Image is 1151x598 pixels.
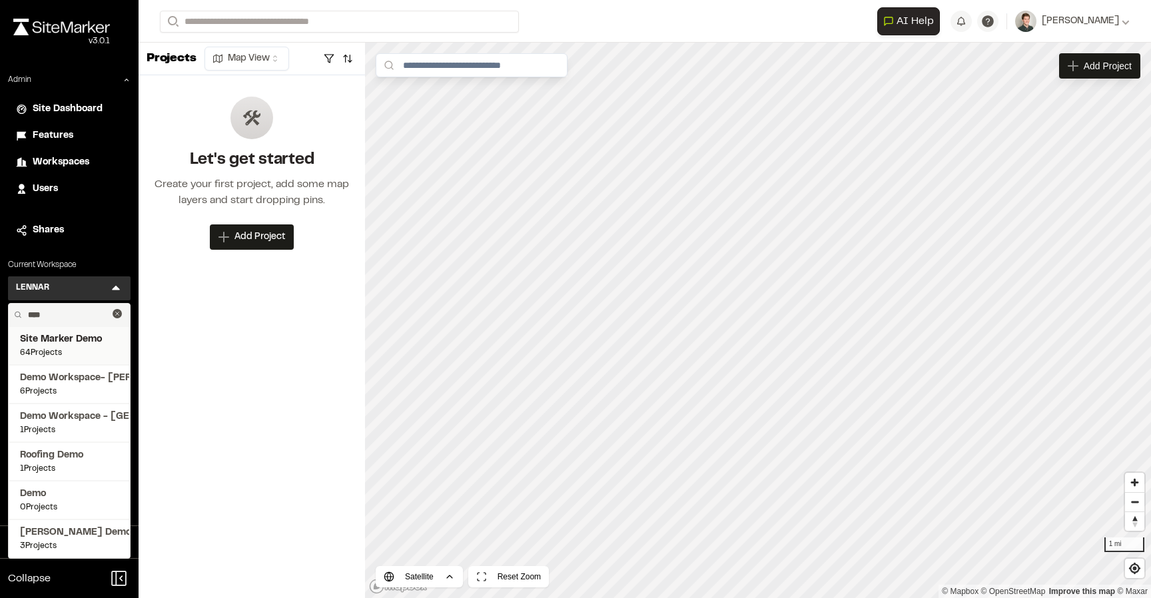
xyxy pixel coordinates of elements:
a: Demo Workspace- [PERSON_NAME]6Projects [20,371,119,398]
span: 3 Projects [20,540,119,552]
a: Site Marker Demo64Projects [20,332,119,359]
a: Roofing Demo1Projects [20,448,119,475]
span: 1 Projects [20,424,119,436]
span: 64 Projects [20,347,119,359]
a: Workspaces [16,155,123,170]
span: Site Dashboard [33,102,103,117]
button: Add Project [210,224,294,250]
span: Demo [20,487,119,501]
img: User [1015,11,1036,32]
a: Features [16,129,123,143]
button: Find my location [1125,559,1144,578]
span: Demo Workspace- [PERSON_NAME] [20,371,119,386]
button: Zoom in [1125,473,1144,492]
a: Mapbox [942,587,978,596]
a: Demo0Projects [20,487,119,513]
h2: Let's get started [149,150,354,171]
img: rebrand.png [13,19,110,35]
a: Maxar [1117,587,1148,596]
span: Zoom out [1125,493,1144,511]
span: Features [33,129,73,143]
button: Zoom out [1125,492,1144,511]
span: Add Project [1084,59,1132,73]
span: Collapse [8,571,51,587]
span: Shares [33,223,64,238]
span: Workspaces [33,155,89,170]
div: 1 mi [1104,537,1144,552]
span: Users [33,182,58,196]
a: Mapbox logo [369,579,428,594]
button: Reset Zoom [468,566,549,587]
button: Open AI Assistant [877,7,940,35]
a: Shares [16,223,123,238]
span: Site Marker Demo [20,332,119,347]
div: Create your first project, add some map layers and start dropping pins. [149,176,354,208]
p: Current Workspace [8,259,131,271]
span: [PERSON_NAME] [1042,14,1119,29]
button: Search [160,11,184,33]
button: Clear text [113,309,122,318]
span: Roofing Demo [20,448,119,463]
a: Users [16,182,123,196]
button: Reset bearing to north [1125,511,1144,531]
span: 1 Projects [20,463,119,475]
button: [PERSON_NAME] [1015,11,1130,32]
span: Add Project [234,230,285,244]
a: Site Dashboard [16,102,123,117]
span: 0 Projects [20,501,119,513]
p: Projects [147,50,196,68]
h3: LENNAR [16,282,49,295]
a: [PERSON_NAME] Demo Workspace3Projects [20,525,119,552]
a: Demo Workspace - [GEOGRAPHIC_DATA]1Projects [20,410,119,436]
span: AI Help [897,13,934,29]
div: Open AI Assistant [877,7,945,35]
a: Map feedback [1049,587,1115,596]
a: OpenStreetMap [981,587,1046,596]
p: Admin [8,74,31,86]
span: Demo Workspace - [GEOGRAPHIC_DATA] [20,410,119,424]
span: 6 Projects [20,386,119,398]
div: Oh geez...please don't... [13,35,110,47]
button: Satellite [376,566,463,587]
span: [PERSON_NAME] Demo Workspace [20,525,119,540]
canvas: Map [365,43,1151,598]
